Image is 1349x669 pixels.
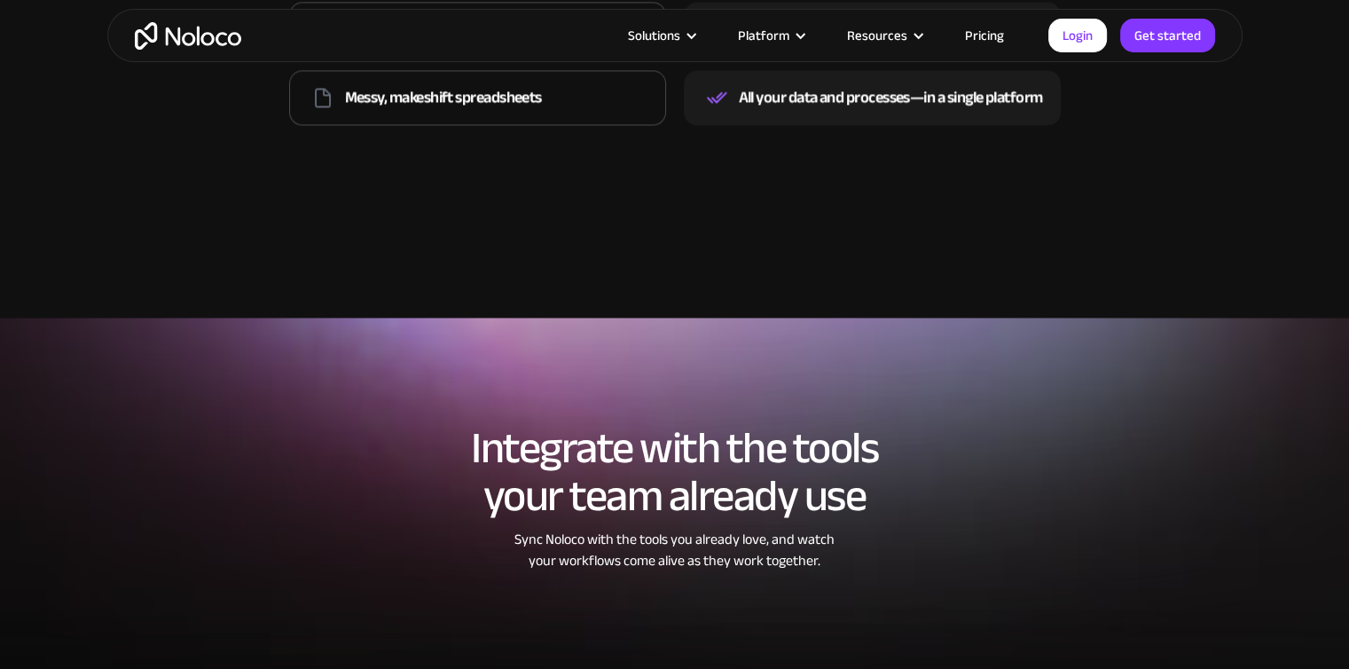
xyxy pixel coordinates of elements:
[716,24,825,47] div: Platform
[628,24,680,47] div: Solutions
[135,22,241,50] a: home
[847,24,907,47] div: Resources
[345,84,542,111] div: Messy, makeshift spreadsheets
[125,424,1225,520] h2: Integrate with the tools your team already use
[825,24,943,47] div: Resources
[943,24,1026,47] a: Pricing
[739,84,1043,111] div: All your data and processes—in a single platform
[606,24,716,47] div: Solutions
[440,529,910,571] div: Sync Noloco with the tools you already love, and watch your workflows come alive as they work tog...
[1048,19,1107,52] a: Login
[1120,19,1215,52] a: Get started
[738,24,789,47] div: Platform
